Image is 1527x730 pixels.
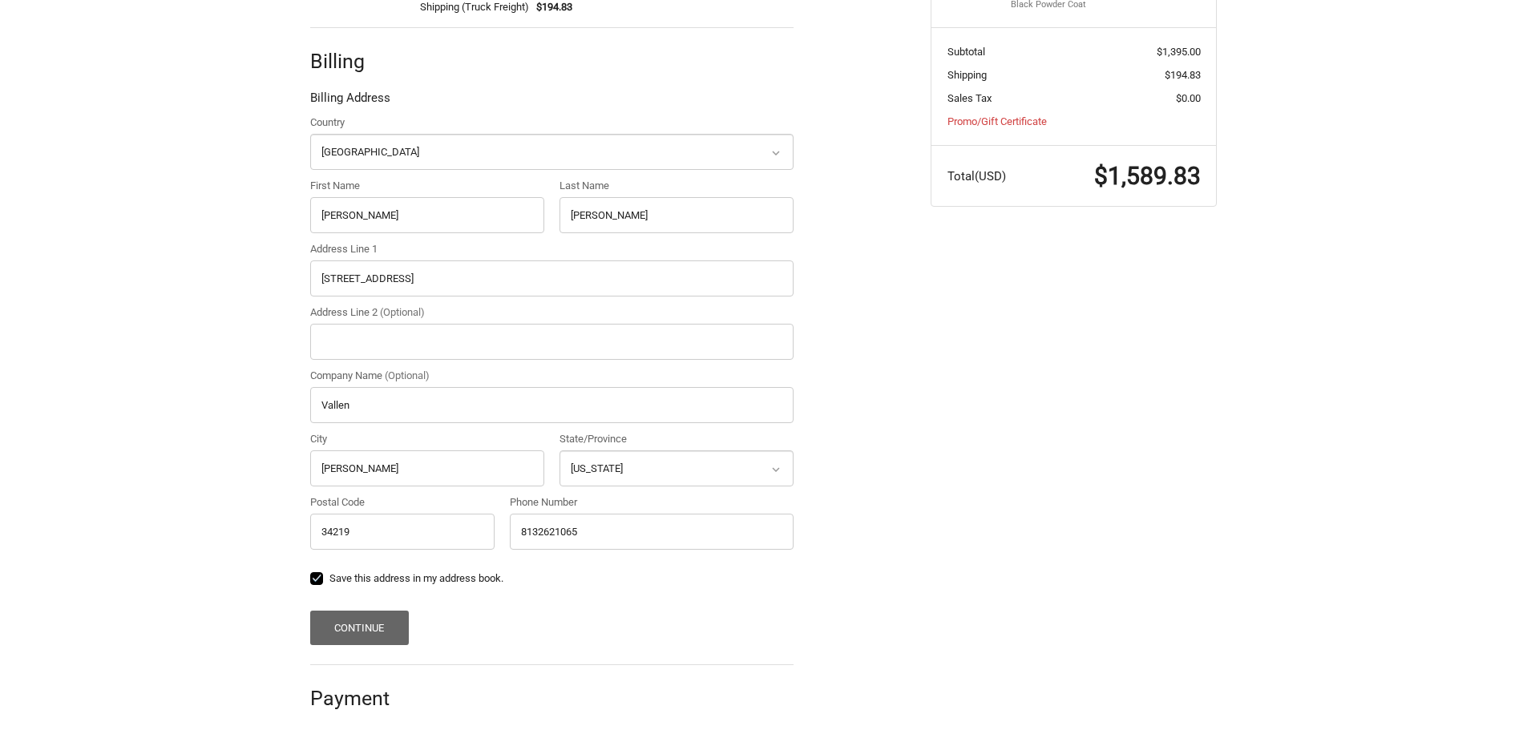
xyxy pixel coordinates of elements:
[947,46,985,58] span: Subtotal
[947,69,987,81] span: Shipping
[310,368,794,384] label: Company Name
[947,115,1047,127] a: Promo/Gift Certificate
[310,49,404,74] h2: Billing
[1165,69,1201,81] span: $194.83
[310,89,390,115] legend: Billing Address
[510,494,794,510] label: Phone Number
[310,494,495,510] label: Postal Code
[385,369,430,381] small: (Optional)
[310,686,404,711] h2: Payment
[380,306,425,318] small: (Optional)
[947,169,1006,184] span: Total (USD)
[947,92,992,104] span: Sales Tax
[1094,162,1201,190] span: $1,589.83
[1176,92,1201,104] span: $0.00
[559,178,794,194] label: Last Name
[310,115,794,131] label: Country
[310,305,794,321] label: Address Line 2
[310,241,794,257] label: Address Line 1
[310,572,794,585] label: Save this address in my address book.
[310,431,544,447] label: City
[310,178,544,194] label: First Name
[1157,46,1201,58] span: $1,395.00
[559,431,794,447] label: State/Province
[310,611,409,645] button: Continue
